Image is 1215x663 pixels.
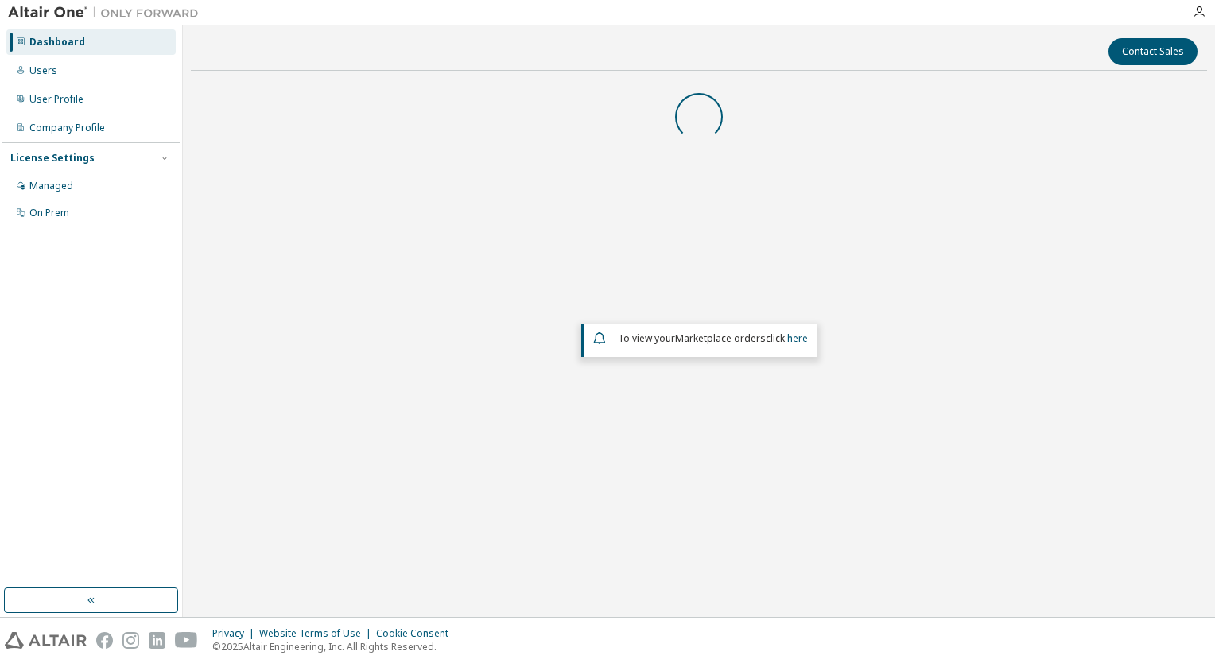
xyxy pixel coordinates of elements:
div: Managed [29,180,73,192]
img: facebook.svg [96,632,113,649]
span: To view your click [618,331,808,345]
div: Privacy [212,627,259,640]
div: License Settings [10,152,95,165]
div: Company Profile [29,122,105,134]
div: Dashboard [29,36,85,48]
p: © 2025 Altair Engineering, Inc. All Rights Reserved. [212,640,458,653]
img: youtube.svg [175,632,198,649]
img: instagram.svg [122,632,139,649]
div: Website Terms of Use [259,627,376,640]
button: Contact Sales [1108,38,1198,65]
a: here [787,331,808,345]
div: Cookie Consent [376,627,458,640]
div: User Profile [29,93,83,106]
em: Marketplace orders [675,331,766,345]
div: Users [29,64,57,77]
img: Altair One [8,5,207,21]
img: linkedin.svg [149,632,165,649]
img: altair_logo.svg [5,632,87,649]
div: On Prem [29,207,69,219]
